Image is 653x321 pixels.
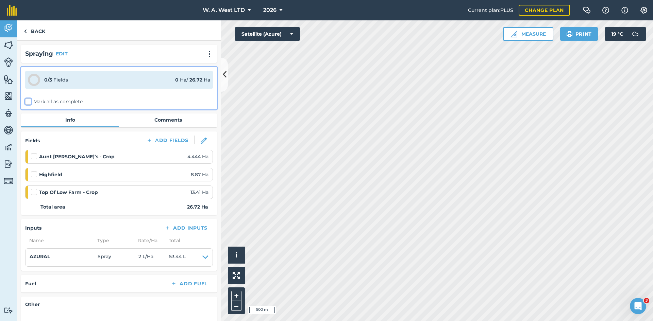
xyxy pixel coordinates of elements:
span: W. A. West LTD [203,6,245,14]
img: svg+xml;base64,PD94bWwgdmVyc2lvbj0iMS4wIiBlbmNvZGluZz0idXRmLTgiPz4KPCEtLSBHZW5lcmF0b3I6IEFkb2JlIE... [4,23,13,33]
span: 4.444 Ha [187,153,208,160]
a: Back [17,20,52,40]
span: 2026 [263,6,277,14]
img: svg+xml;base64,PD94bWwgdmVyc2lvbj0iMS4wIiBlbmNvZGluZz0idXRmLTgiPz4KPCEtLSBHZW5lcmF0b3I6IEFkb2JlIE... [4,307,13,314]
a: Change plan [519,5,570,16]
img: A question mark icon [602,7,610,14]
a: Info [21,113,119,126]
strong: 0 / 3 [44,77,52,83]
span: 53.44 L [169,253,186,262]
img: svg+xml;base64,PD94bWwgdmVyc2lvbj0iMS4wIiBlbmNvZGluZz0idXRmLTgiPz4KPCEtLSBHZW5lcmF0b3I6IEFkb2JlIE... [629,27,642,41]
img: svg+xml;base64,PD94bWwgdmVyc2lvbj0iMS4wIiBlbmNvZGluZz0idXRmLTgiPz4KPCEtLSBHZW5lcmF0b3I6IEFkb2JlIE... [4,142,13,152]
button: – [231,301,241,311]
span: Type [93,237,134,244]
img: svg+xml;base64,PHN2ZyB4bWxucz0iaHR0cDovL3d3dy53My5vcmcvMjAwMC9zdmciIHdpZHRoPSIxOSIgaGVpZ2h0PSIyNC... [566,30,573,38]
img: Two speech bubbles overlapping with the left bubble in the forefront [583,7,591,14]
img: svg+xml;base64,PHN2ZyB4bWxucz0iaHR0cDovL3d3dy53My5vcmcvMjAwMC9zdmciIHdpZHRoPSI1NiIgaGVpZ2h0PSI2MC... [4,74,13,84]
img: svg+xml;base64,PD94bWwgdmVyc2lvbj0iMS4wIiBlbmNvZGluZz0idXRmLTgiPz4KPCEtLSBHZW5lcmF0b3I6IEFkb2JlIE... [4,159,13,169]
img: svg+xml;base64,PHN2ZyB4bWxucz0iaHR0cDovL3d3dy53My5vcmcvMjAwMC9zdmciIHdpZHRoPSI5IiBoZWlnaHQ9IjI0Ii... [24,27,27,35]
span: 13.41 Ha [190,189,208,196]
button: Print [560,27,598,41]
button: i [228,247,245,264]
h4: Fields [25,137,40,144]
strong: 0 [175,77,179,83]
h4: Other [25,301,213,308]
h4: AZURAL [30,253,98,260]
img: A cog icon [640,7,648,14]
span: Current plan : PLUS [468,6,513,14]
button: Add Fuel [165,279,213,288]
div: Ha / Ha [175,76,210,84]
div: Fields [44,76,68,84]
span: Name [25,237,93,244]
img: Four arrows, one pointing top left, one top right, one bottom right and the last bottom left [233,272,240,279]
img: svg+xml;base64,PD94bWwgdmVyc2lvbj0iMS4wIiBlbmNvZGluZz0idXRmLTgiPz4KPCEtLSBHZW5lcmF0b3I6IEFkb2JlIE... [4,176,13,186]
summary: AZURALSpray2 L/Ha53.44 L [30,253,208,262]
h2: Spraying [25,49,53,59]
span: 19 ° C [612,27,623,41]
strong: Highfield [39,171,62,178]
span: Spray [98,253,138,262]
span: 8.87 Ha [191,171,208,178]
img: svg+xml;base64,PD94bWwgdmVyc2lvbj0iMS4wIiBlbmNvZGluZz0idXRmLTgiPz4KPCEtLSBHZW5lcmF0b3I6IEFkb2JlIE... [4,125,13,135]
button: EDIT [56,50,68,57]
img: svg+xml;base64,PD94bWwgdmVyc2lvbj0iMS4wIiBlbmNvZGluZz0idXRmLTgiPz4KPCEtLSBHZW5lcmF0b3I6IEFkb2JlIE... [4,108,13,118]
button: + [231,291,241,301]
iframe: Intercom live chat [630,298,646,314]
span: i [235,251,237,259]
img: svg+xml;base64,PHN2ZyB3aWR0aD0iMTgiIGhlaWdodD0iMTgiIHZpZXdCb3g9IjAgMCAxOCAxOCIgZmlsbD0ibm9uZSIgeG... [201,138,207,144]
button: Add Fields [141,136,194,145]
span: Total [165,237,180,244]
button: 19 °C [605,27,646,41]
label: Mark all as complete [25,98,83,105]
strong: Top Of Low Farm - Crop [39,189,98,196]
button: Satellite (Azure) [235,27,300,41]
strong: Aunt [PERSON_NAME]’s - Crop [39,153,115,160]
img: fieldmargin Logo [7,5,17,16]
img: Ruler icon [510,31,517,37]
img: svg+xml;base64,PHN2ZyB4bWxucz0iaHR0cDovL3d3dy53My5vcmcvMjAwMC9zdmciIHdpZHRoPSI1NiIgaGVpZ2h0PSI2MC... [4,40,13,50]
button: Measure [503,27,553,41]
a: Comments [119,113,217,126]
strong: Total area [40,203,65,211]
strong: 26.72 Ha [187,203,208,211]
span: 3 [644,298,649,303]
strong: 26.72 [189,77,202,83]
img: svg+xml;base64,PHN2ZyB4bWxucz0iaHR0cDovL3d3dy53My5vcmcvMjAwMC9zdmciIHdpZHRoPSI1NiIgaGVpZ2h0PSI2MC... [4,91,13,101]
span: 2 L / Ha [138,253,169,262]
span: Rate/ Ha [134,237,165,244]
img: svg+xml;base64,PHN2ZyB4bWxucz0iaHR0cDovL3d3dy53My5vcmcvMjAwMC9zdmciIHdpZHRoPSIxNyIgaGVpZ2h0PSIxNy... [621,6,628,14]
img: svg+xml;base64,PD94bWwgdmVyc2lvbj0iMS4wIiBlbmNvZGluZz0idXRmLTgiPz4KPCEtLSBHZW5lcmF0b3I6IEFkb2JlIE... [4,57,13,67]
img: svg+xml;base64,PHN2ZyB4bWxucz0iaHR0cDovL3d3dy53My5vcmcvMjAwMC9zdmciIHdpZHRoPSIyMCIgaGVpZ2h0PSIyNC... [205,51,214,57]
button: Add Inputs [159,223,213,233]
h4: Inputs [25,224,41,232]
h4: Fuel [25,280,36,287]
